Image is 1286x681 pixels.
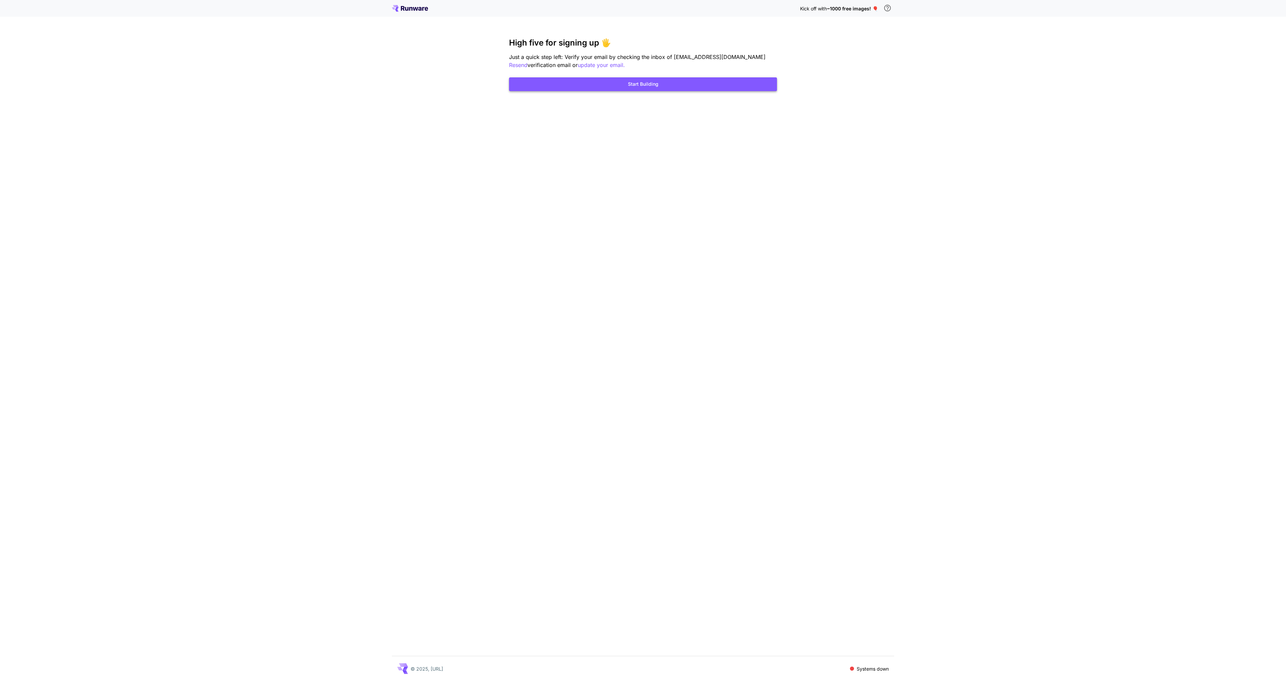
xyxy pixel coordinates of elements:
[509,38,777,48] h3: High five for signing up 🖐️
[509,61,527,69] button: Resend
[527,62,578,68] span: verification email or
[800,6,827,11] span: Kick off with
[578,61,625,69] button: update your email.
[881,1,894,15] button: In order to qualify for free credit, you need to sign up with a business email address and click ...
[827,6,878,11] span: ~1000 free images! 🎈
[509,54,766,60] span: Just a quick step left: Verify your email by checking the inbox of [EMAIL_ADDRESS][DOMAIN_NAME]
[509,77,777,91] button: Start Building
[411,665,443,672] p: © 2025, [URL]
[857,665,889,672] p: Systems down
